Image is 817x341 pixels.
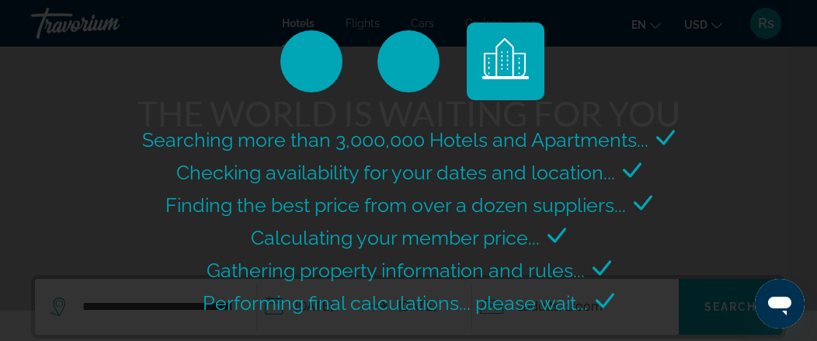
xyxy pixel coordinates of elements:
span: Searching more than 3,000,000 Hotels and Apartments... [142,128,648,151]
span: Finding the best price from over a dozen suppliers... [165,193,626,217]
span: Calculating your member price... [251,226,540,249]
span: Gathering property information and rules... [207,259,585,282]
span: Performing final calculations... please wait... [203,291,588,315]
span: Checking availability for your dates and location... [176,161,615,184]
iframe: Button to launch messaging window [755,279,805,329]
